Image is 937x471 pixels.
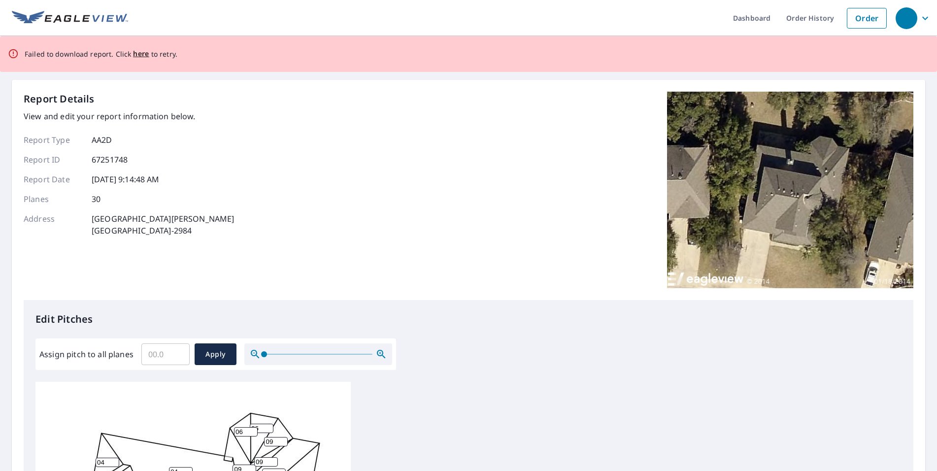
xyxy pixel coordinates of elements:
[667,92,913,289] img: Top image
[24,110,234,122] p: View and edit your report information below.
[24,213,83,236] p: Address
[35,312,902,327] p: Edit Pitches
[39,348,134,360] label: Assign pitch to all planes
[92,193,100,205] p: 30
[141,340,190,368] input: 00.0
[24,154,83,166] p: Report ID
[12,11,128,26] img: EV Logo
[92,213,234,236] p: [GEOGRAPHIC_DATA][PERSON_NAME] [GEOGRAPHIC_DATA]-2984
[92,173,160,185] p: [DATE] 9:14:48 AM
[847,8,887,29] a: Order
[24,173,83,185] p: Report Date
[24,134,83,146] p: Report Type
[92,134,112,146] p: AA2D
[202,348,229,361] span: Apply
[92,154,128,166] p: 67251748
[25,48,177,60] p: Failed to download report. Click to retry.
[195,343,236,365] button: Apply
[133,48,149,60] button: here
[24,92,95,106] p: Report Details
[24,193,83,205] p: Planes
